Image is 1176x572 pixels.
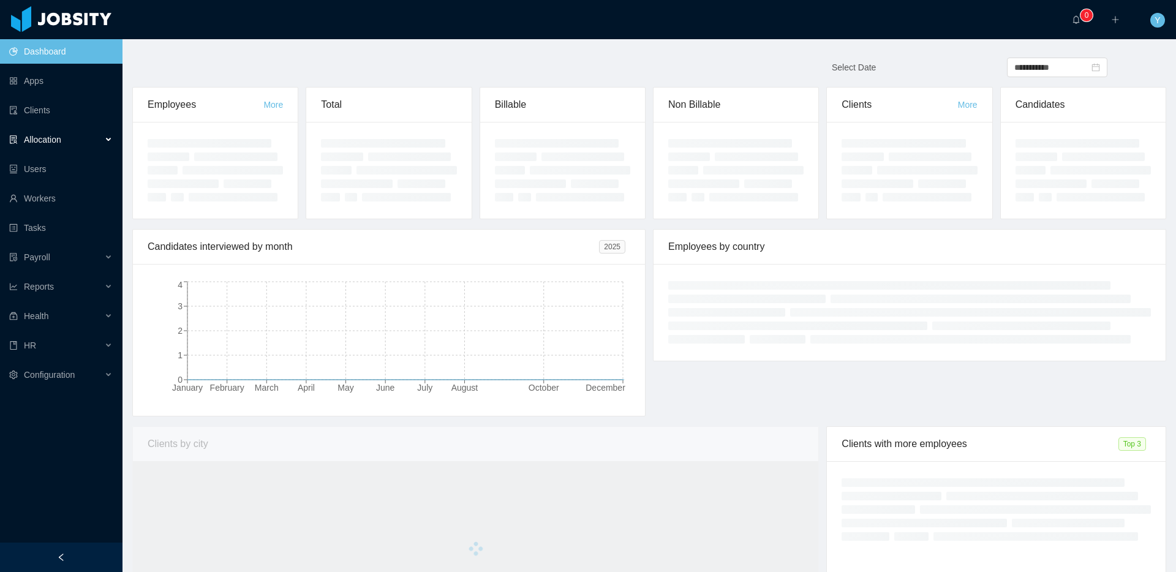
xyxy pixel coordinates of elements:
[417,383,432,393] tspan: July
[832,62,876,72] span: Select Date
[148,230,599,264] div: Candidates interviewed by month
[9,312,18,320] i: icon: medicine-box
[1080,9,1093,21] sup: 0
[1118,437,1146,451] span: Top 3
[376,383,395,393] tspan: June
[9,282,18,291] i: icon: line-chart
[24,282,54,292] span: Reports
[958,100,978,110] a: More
[1016,88,1151,122] div: Candidates
[172,383,203,393] tspan: January
[9,341,18,350] i: icon: book
[668,88,804,122] div: Non Billable
[9,135,18,144] i: icon: solution
[178,280,183,290] tspan: 4
[586,383,625,393] tspan: December
[210,383,244,393] tspan: February
[24,311,48,321] span: Health
[9,186,113,211] a: icon: userWorkers
[9,157,113,181] a: icon: robotUsers
[1091,63,1100,72] i: icon: calendar
[9,371,18,379] i: icon: setting
[9,98,113,122] a: icon: auditClients
[842,427,1118,461] div: Clients with more employees
[178,350,183,360] tspan: 1
[9,69,113,93] a: icon: appstoreApps
[337,383,353,393] tspan: May
[24,341,36,350] span: HR
[24,135,61,145] span: Allocation
[24,370,75,380] span: Configuration
[178,301,183,311] tspan: 3
[321,88,456,122] div: Total
[451,383,478,393] tspan: August
[298,383,315,393] tspan: April
[178,375,183,385] tspan: 0
[842,88,957,122] div: Clients
[178,326,183,336] tspan: 2
[599,240,625,254] span: 2025
[529,383,559,393] tspan: October
[255,383,279,393] tspan: March
[263,100,283,110] a: More
[148,88,263,122] div: Employees
[1111,15,1120,24] i: icon: plus
[495,88,630,122] div: Billable
[9,39,113,64] a: icon: pie-chartDashboard
[9,253,18,262] i: icon: file-protect
[1155,13,1160,28] span: Y
[24,252,50,262] span: Payroll
[9,216,113,240] a: icon: profileTasks
[668,230,1151,264] div: Employees by country
[1072,15,1080,24] i: icon: bell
